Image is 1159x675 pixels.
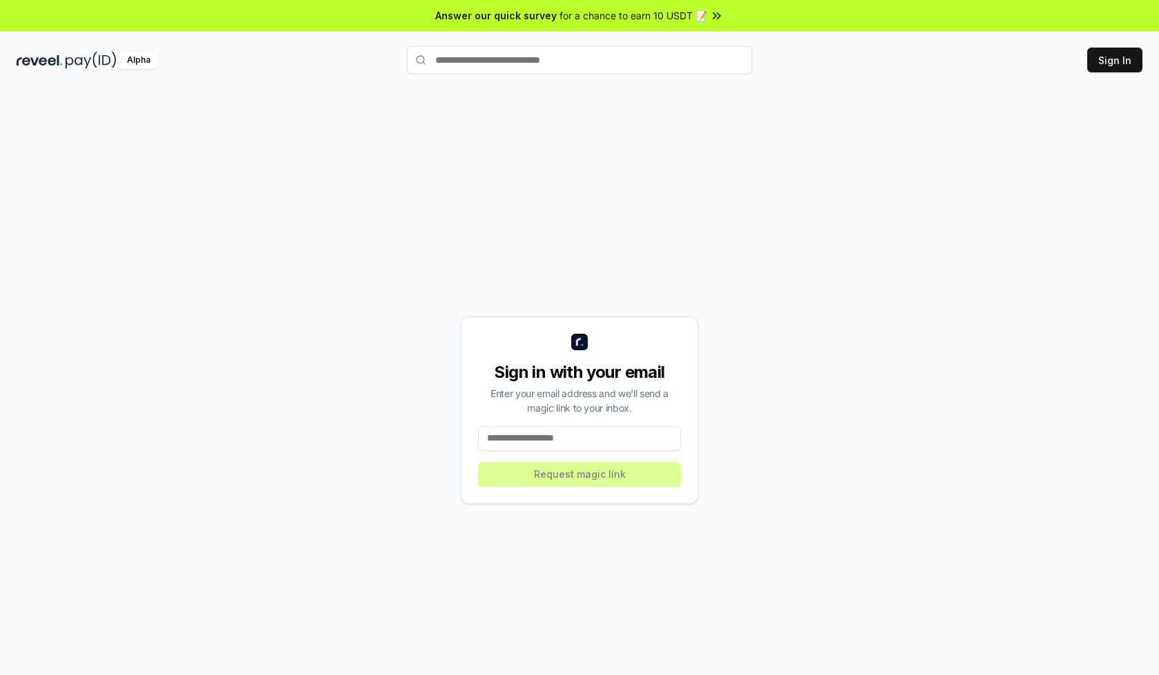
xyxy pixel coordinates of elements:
[478,386,681,415] div: Enter your email address and we’ll send a magic link to your inbox.
[559,8,707,23] span: for a chance to earn 10 USDT 📝
[435,8,557,23] span: Answer our quick survey
[119,52,158,69] div: Alpha
[478,361,681,383] div: Sign in with your email
[66,52,117,69] img: pay_id
[17,52,63,69] img: reveel_dark
[1087,48,1142,72] button: Sign In
[571,334,588,350] img: logo_small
